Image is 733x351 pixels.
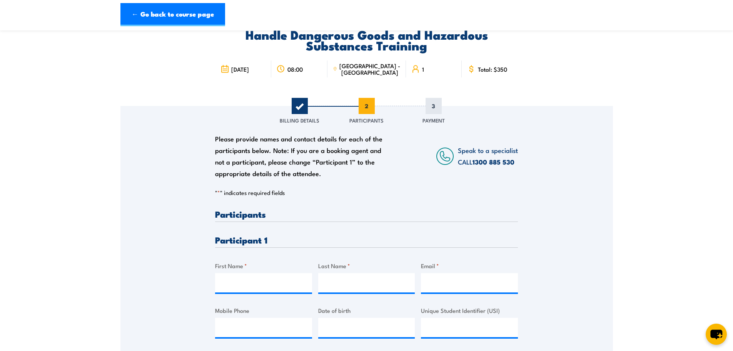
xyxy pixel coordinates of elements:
div: Please provide names and contact details for each of the participants below. Note: If you are a b... [215,133,390,179]
label: First Name [215,261,312,270]
label: Date of birth [318,306,415,315]
p: " " indicates required fields [215,189,518,196]
label: Mobile Phone [215,306,312,315]
span: 1 [422,66,424,72]
label: Last Name [318,261,415,270]
span: Speak to a specialist CALL [458,145,518,166]
span: Participants [349,116,384,124]
h2: Handle Dangerous Goods and Hazardous Substances Training [215,29,518,50]
a: 1300 885 530 [473,157,514,167]
span: [GEOGRAPHIC_DATA] - [GEOGRAPHIC_DATA] [339,62,401,76]
span: 3 [426,98,442,114]
span: Total: $350 [478,66,507,72]
h3: Participants [215,210,518,218]
label: Unique Student Identifier (USI) [421,306,518,315]
span: 2 [359,98,375,114]
h3: Participant 1 [215,235,518,244]
label: Email [421,261,518,270]
span: 08:00 [287,66,303,72]
span: Billing Details [280,116,319,124]
a: ← Go back to course page [120,3,225,26]
span: 1 [292,98,308,114]
span: Payment [422,116,445,124]
span: [DATE] [231,66,249,72]
button: chat-button [706,324,727,345]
